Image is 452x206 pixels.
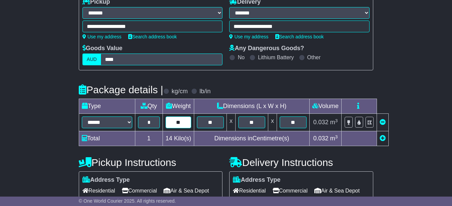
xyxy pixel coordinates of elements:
h4: Delivery Instructions [229,157,373,168]
label: No [238,54,244,61]
label: Any Dangerous Goods? [229,45,304,52]
td: x [268,114,277,131]
sup: 3 [335,134,338,139]
span: Residential [233,185,266,196]
td: Volume [309,99,341,114]
a: Use my address [82,34,121,39]
h4: Pickup Instructions [79,157,223,168]
h4: Package details | [79,84,163,95]
a: Search address book [275,34,324,39]
span: Air & Sea Depot [314,185,360,196]
td: Type [79,99,135,114]
span: © One World Courier 2025. All rights reserved. [79,198,176,204]
span: 14 [166,135,172,142]
td: Total [79,131,135,146]
td: Weight [163,99,194,114]
span: m [330,135,338,142]
sup: 3 [335,118,338,123]
a: Add new item [380,135,386,142]
label: Address Type [233,176,280,184]
span: 0.032 [313,135,328,142]
td: x [227,114,235,131]
a: Search address book [128,34,177,39]
td: Kilo(s) [163,131,194,146]
label: Address Type [82,176,130,184]
span: Residential [82,185,115,196]
a: Remove this item [380,119,386,126]
span: Commercial [122,185,157,196]
label: lb/in [200,88,211,95]
td: Dimensions in Centimetre(s) [194,131,309,146]
label: Lithium Battery [258,54,294,61]
span: Air & Sea Depot [164,185,209,196]
td: Dimensions (L x W x H) [194,99,309,114]
label: Goods Value [82,45,123,52]
span: 0.032 [313,119,328,126]
td: 1 [135,131,163,146]
label: AUD [82,54,101,65]
a: Use my address [229,34,268,39]
label: kg/cm [172,88,188,95]
span: Commercial [273,185,308,196]
label: Other [307,54,321,61]
td: Qty [135,99,163,114]
span: m [330,119,338,126]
